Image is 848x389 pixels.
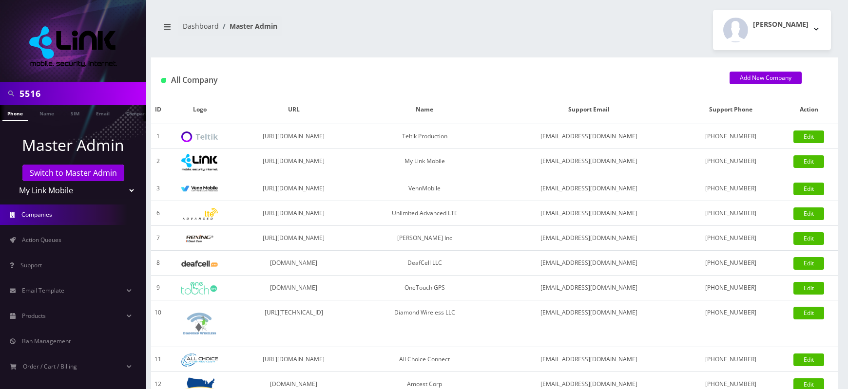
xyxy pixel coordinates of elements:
[151,251,165,276] td: 8
[151,300,165,347] td: 10
[235,201,353,226] td: [URL][DOMAIN_NAME]
[181,185,218,192] img: VennMobile
[682,149,780,176] td: [PHONE_NUMBER]
[181,208,218,220] img: Unlimited Advanced LTE
[497,226,682,251] td: [EMAIL_ADDRESS][DOMAIN_NAME]
[181,131,218,143] img: Teltik Production
[793,282,824,295] a: Edit
[161,75,715,85] h1: All Company
[161,78,166,83] img: All Company
[23,362,77,370] span: Order / Cart / Billing
[235,95,353,124] th: URL
[353,149,496,176] td: My Link Mobile
[730,72,802,84] a: Add New Company
[22,312,46,320] span: Products
[682,201,780,226] td: [PHONE_NUMBER]
[353,251,496,276] td: DeafCell LLC
[2,105,28,121] a: Phone
[793,183,824,195] a: Edit
[353,226,496,251] td: [PERSON_NAME] Inc
[181,234,218,243] img: Rexing Inc
[793,257,824,270] a: Edit
[183,21,219,31] a: Dashboard
[353,124,496,149] td: Teltik Production
[497,251,682,276] td: [EMAIL_ADDRESS][DOMAIN_NAME]
[235,149,353,176] td: [URL][DOMAIN_NAME]
[235,276,353,300] td: [DOMAIN_NAME]
[121,105,154,120] a: Company
[181,260,218,267] img: DeafCell LLC
[151,276,165,300] td: 9
[151,347,165,372] td: 11
[181,154,218,171] img: My Link Mobile
[151,201,165,226] td: 6
[497,276,682,300] td: [EMAIL_ADDRESS][DOMAIN_NAME]
[165,95,234,124] th: Logo
[235,300,353,347] td: [URL][TECHNICAL_ID]
[235,226,353,251] td: [URL][DOMAIN_NAME]
[682,226,780,251] td: [PHONE_NUMBER]
[353,201,496,226] td: Unlimited Advanced LTE
[19,84,144,103] input: Search in Company
[235,347,353,372] td: [URL][DOMAIN_NAME]
[353,347,496,372] td: All Choice Connect
[22,236,61,244] span: Action Queues
[497,201,682,226] td: [EMAIL_ADDRESS][DOMAIN_NAME]
[753,20,809,29] h2: [PERSON_NAME]
[22,337,71,345] span: Ban Management
[497,347,682,372] td: [EMAIL_ADDRESS][DOMAIN_NAME]
[793,155,824,168] a: Edit
[353,95,496,124] th: Name
[29,26,117,67] img: My Link Mobile
[181,282,218,295] img: OneTouch GPS
[151,124,165,149] td: 1
[682,176,780,201] td: [PHONE_NUMBER]
[682,347,780,372] td: [PHONE_NUMBER]
[21,210,52,219] span: Companies
[235,176,353,201] td: [URL][DOMAIN_NAME]
[497,300,682,347] td: [EMAIL_ADDRESS][DOMAIN_NAME]
[235,251,353,276] td: [DOMAIN_NAME]
[91,105,115,120] a: Email
[158,16,487,44] nav: breadcrumb
[497,124,682,149] td: [EMAIL_ADDRESS][DOMAIN_NAME]
[793,207,824,220] a: Edit
[181,353,218,367] img: All Choice Connect
[151,226,165,251] td: 7
[353,276,496,300] td: OneTouch GPS
[35,105,59,120] a: Name
[151,95,165,124] th: ID
[793,353,824,366] a: Edit
[682,124,780,149] td: [PHONE_NUMBER]
[22,165,124,181] a: Switch to Master Admin
[780,95,838,124] th: Action
[497,176,682,201] td: [EMAIL_ADDRESS][DOMAIN_NAME]
[353,176,496,201] td: VennMobile
[181,305,218,342] img: Diamond Wireless LLC
[793,307,824,319] a: Edit
[219,21,277,31] li: Master Admin
[151,176,165,201] td: 3
[682,300,780,347] td: [PHONE_NUMBER]
[682,95,780,124] th: Support Phone
[497,149,682,176] td: [EMAIL_ADDRESS][DOMAIN_NAME]
[682,276,780,300] td: [PHONE_NUMBER]
[793,232,824,245] a: Edit
[682,251,780,276] td: [PHONE_NUMBER]
[22,286,64,295] span: Email Template
[235,124,353,149] td: [URL][DOMAIN_NAME]
[353,300,496,347] td: Diamond Wireless LLC
[20,261,42,269] span: Support
[713,10,831,50] button: [PERSON_NAME]
[793,130,824,143] a: Edit
[66,105,84,120] a: SIM
[151,149,165,176] td: 2
[497,95,682,124] th: Support Email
